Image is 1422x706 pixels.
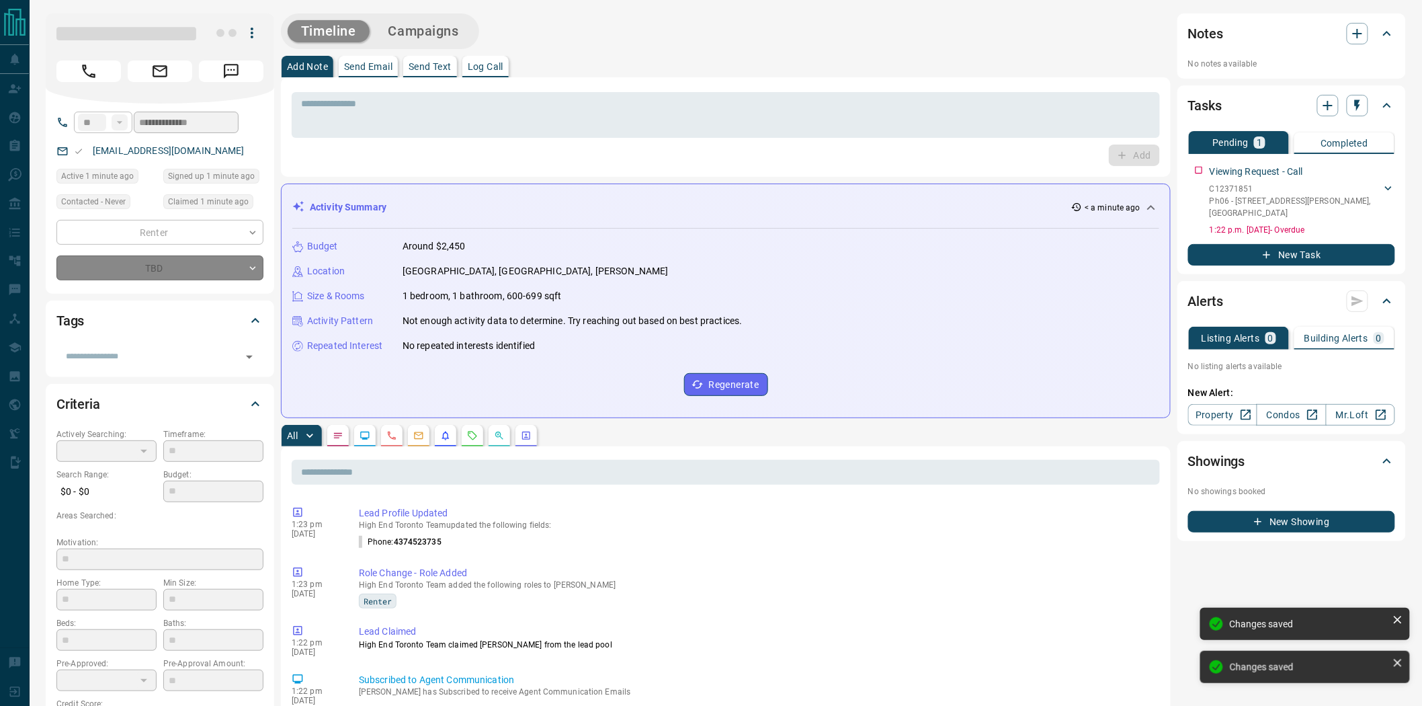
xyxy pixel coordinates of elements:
p: Budget: [163,469,263,481]
p: Areas Searched: [56,510,263,522]
p: Not enough activity data to determine. Try reaching out based on best practices. [403,314,743,328]
p: Subscribed to Agent Communication [359,673,1155,687]
p: No repeated interests identified [403,339,535,353]
svg: Emails [413,430,424,441]
div: Tags [56,305,263,337]
div: Criteria [56,388,263,420]
p: Baths: [163,617,263,629]
p: Building Alerts [1304,334,1368,343]
p: 1 bedroom, 1 bathroom, 600-699 sqft [403,289,562,303]
p: High End Toronto Team claimed [PERSON_NAME] from the lead pool [359,639,1155,651]
p: Size & Rooms [307,289,365,303]
p: High End Toronto Team updated the following fields: [359,520,1155,530]
p: Completed [1321,139,1368,148]
span: Call [56,61,121,82]
a: [EMAIL_ADDRESS][DOMAIN_NAME] [93,145,245,156]
p: Add Note [287,62,328,71]
p: < a minute ago [1085,202,1140,214]
p: Home Type: [56,577,157,589]
p: Pending [1212,138,1249,147]
p: [DATE] [292,696,339,705]
span: Claimed 1 minute ago [168,195,249,208]
a: Property [1188,404,1257,426]
div: Renter [56,220,263,245]
p: No showings booked [1188,485,1395,498]
span: Renter [364,594,392,608]
p: Lead Profile Updated [359,506,1155,520]
svg: Requests [467,430,478,441]
p: Around $2,450 [403,239,466,253]
p: New Alert: [1188,386,1395,400]
span: 4374523735 [394,537,442,547]
p: Viewing Request - Call [1210,165,1303,179]
p: 0 [1268,334,1273,343]
p: Send Email [344,62,392,71]
p: All [287,431,298,440]
span: Signed up 1 minute ago [168,169,255,183]
button: New Task [1188,244,1395,266]
p: Beds: [56,617,157,629]
div: Changes saved [1230,662,1387,672]
p: Log Call [468,62,503,71]
p: Phone : [359,536,442,548]
p: Send Text [409,62,452,71]
p: [GEOGRAPHIC_DATA], [GEOGRAPHIC_DATA], [PERSON_NAME] [403,264,669,278]
svg: Lead Browsing Activity [360,430,370,441]
svg: Calls [386,430,397,441]
p: Budget [307,239,338,253]
p: Pre-Approved: [56,658,157,670]
p: Location [307,264,345,278]
p: Timeframe: [163,428,263,440]
p: 0 [1376,334,1382,343]
h2: Criteria [56,393,100,415]
p: $0 - $0 [56,481,157,503]
div: TBD [56,256,263,280]
h2: Showings [1188,450,1245,472]
svg: Notes [333,430,343,441]
h2: Alerts [1188,290,1223,312]
p: Lead Claimed [359,625,1155,639]
div: Tasks [1188,89,1395,122]
div: Changes saved [1230,619,1387,629]
div: Alerts [1188,285,1395,317]
p: Min Size: [163,577,263,589]
a: Condos [1257,404,1326,426]
svg: Opportunities [494,430,505,441]
p: Ph06 - [STREET_ADDRESS][PERSON_NAME] , [GEOGRAPHIC_DATA] [1210,195,1382,219]
svg: Agent Actions [521,430,532,441]
button: Open [240,348,259,366]
div: Tue Sep 16 2025 [56,169,157,188]
p: High End Toronto Team added the following roles to [PERSON_NAME] [359,580,1155,590]
p: [PERSON_NAME] has Subscribed to receive Agent Communication Emails [359,687,1155,697]
h2: Tasks [1188,95,1222,116]
button: Timeline [288,20,370,42]
p: 1:22 pm [292,687,339,696]
button: New Showing [1188,511,1395,533]
p: Pre-Approval Amount: [163,658,263,670]
div: Tue Sep 16 2025 [163,194,263,213]
p: 1:23 pm [292,580,339,589]
div: C12371851Ph06 - [STREET_ADDRESS][PERSON_NAME],[GEOGRAPHIC_DATA] [1210,180,1395,222]
p: Actively Searching: [56,428,157,440]
svg: Listing Alerts [440,430,451,441]
div: Notes [1188,17,1395,50]
span: Contacted - Never [61,195,126,208]
div: Activity Summary< a minute ago [292,195,1159,220]
p: No notes available [1188,58,1395,70]
p: [DATE] [292,589,339,598]
span: Message [199,61,263,82]
div: Tue Sep 16 2025 [163,169,263,188]
p: Activity Pattern [307,314,373,328]
p: No listing alerts available [1188,360,1395,372]
p: Role Change - Role Added [359,566,1155,580]
span: Active 1 minute ago [61,169,134,183]
svg: Email Valid [74,147,83,156]
p: 1:23 pm [292,520,339,529]
p: 1:22 p.m. [DATE] - Overdue [1210,224,1395,236]
p: [DATE] [292,648,339,657]
span: Email [128,61,192,82]
p: C12371851 [1210,183,1382,195]
button: Campaigns [375,20,472,42]
a: Mr.Loft [1326,404,1395,426]
p: Activity Summary [310,200,386,214]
